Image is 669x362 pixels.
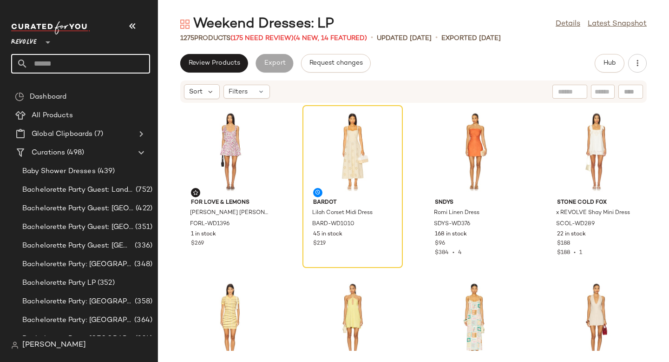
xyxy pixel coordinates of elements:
[229,87,248,97] span: Filters
[22,315,132,326] span: Bachelorette Party: [GEOGRAPHIC_DATA]
[190,209,269,217] span: [PERSON_NAME] [PERSON_NAME] Mini Dress
[22,334,133,344] span: Bachelorette Party: [GEOGRAPHIC_DATA]
[570,250,579,256] span: •
[132,315,152,326] span: (364)
[134,203,152,214] span: (422)
[556,209,630,217] span: x REVOLVE Shay Mini Dress
[434,220,470,228] span: SDYS-WD376
[32,147,65,158] span: Curations
[449,250,458,256] span: •
[557,240,570,248] span: $188
[557,230,586,239] span: 22 in stock
[427,108,521,195] img: SDYS-WD376_V1.jpg
[22,296,133,307] span: Bachelorette Party: [GEOGRAPHIC_DATA]
[230,35,294,42] span: (175 Need Review)
[595,54,624,73] button: Hub
[557,250,570,256] span: $188
[22,241,133,251] span: Bachelorette Party Guest: [GEOGRAPHIC_DATA]
[556,220,595,228] span: SCOL-WD289
[134,185,152,195] span: (752)
[309,60,363,67] span: Request changes
[32,129,92,140] span: Global Clipboards
[22,340,86,351] span: [PERSON_NAME]
[189,87,203,97] span: Sort
[190,220,230,228] span: FORL-WD1396
[313,230,342,239] span: 45 in stock
[603,60,616,67] span: Hub
[132,259,152,270] span: (348)
[22,166,96,177] span: Baby Shower Dresses
[435,230,467,239] span: 168 in stock
[22,259,132,270] span: Bachelorette Party: [GEOGRAPHIC_DATA]
[191,199,270,207] span: For Love & Lemons
[441,34,501,43] p: Exported [DATE]
[11,32,37,48] span: Revolve
[377,34,432,43] p: updated [DATE]
[22,203,134,214] span: Bachelorette Party Guest: [GEOGRAPHIC_DATA]
[11,342,19,349] img: svg%3e
[294,35,367,42] span: (4 New, 14 Featured)
[184,108,277,195] img: FORL-WD1396_V1.jpg
[133,334,152,344] span: (324)
[96,166,115,177] span: (439)
[550,108,643,195] img: SCOL-WD289_V1.jpg
[191,240,204,248] span: $269
[32,110,73,121] span: All Products
[191,230,216,239] span: 1 in stock
[434,209,479,217] span: Romi Linen Dress
[579,250,582,256] span: 1
[180,34,367,43] div: Products
[313,199,392,207] span: Bardot
[133,296,152,307] span: (358)
[371,33,373,44] span: •
[458,250,462,256] span: 4
[133,241,152,251] span: (336)
[301,54,371,73] button: Request changes
[30,92,66,102] span: Dashboard
[180,15,334,34] div: Weekend Dresses: LP
[312,209,373,217] span: Lilah Corset Midi Dress
[180,35,194,42] span: 1275
[557,199,636,207] span: Stone Cold Fox
[180,54,248,73] button: Review Products
[188,60,240,67] span: Review Products
[15,92,24,101] img: svg%3e
[65,147,84,158] span: (498)
[133,222,152,233] span: (351)
[92,129,103,140] span: (7)
[22,185,134,195] span: Bachelorette Party Guest: Landing Page
[435,240,445,248] span: $96
[306,108,400,195] img: BARD-WD1010_V1.jpg
[96,278,115,288] span: (352)
[435,199,514,207] span: SNDYS
[22,222,133,233] span: Bachelorette Party Guest: [GEOGRAPHIC_DATA]
[22,278,96,288] span: Bachelorette Party LP
[435,250,449,256] span: $384
[312,220,354,228] span: BARD-WD1010
[313,240,326,248] span: $219
[11,21,90,34] img: cfy_white_logo.C9jOOHJF.svg
[193,190,198,195] img: svg%3e
[588,19,647,30] a: Latest Snapshot
[435,33,438,44] span: •
[556,19,580,30] a: Details
[180,20,190,29] img: svg%3e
